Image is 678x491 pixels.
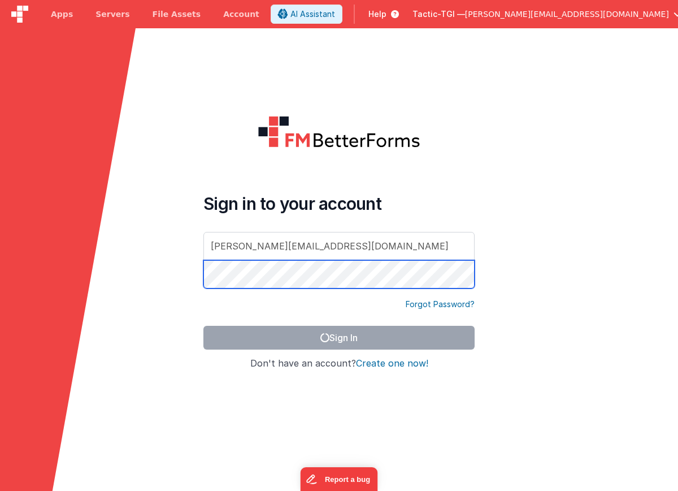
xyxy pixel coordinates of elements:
[203,326,475,350] button: Sign In
[203,232,475,260] input: Email Address
[153,8,201,20] span: File Assets
[465,8,669,20] span: [PERSON_NAME][EMAIL_ADDRESS][DOMAIN_NAME]
[203,359,475,369] h4: Don't have an account?
[368,8,386,20] span: Help
[412,8,465,20] span: Tactic-TGI —
[301,467,378,491] iframe: Marker.io feedback button
[356,359,428,369] button: Create one now!
[406,299,475,310] a: Forgot Password?
[51,8,73,20] span: Apps
[95,8,129,20] span: Servers
[290,8,335,20] span: AI Assistant
[271,5,342,24] button: AI Assistant
[203,193,475,214] h4: Sign in to your account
